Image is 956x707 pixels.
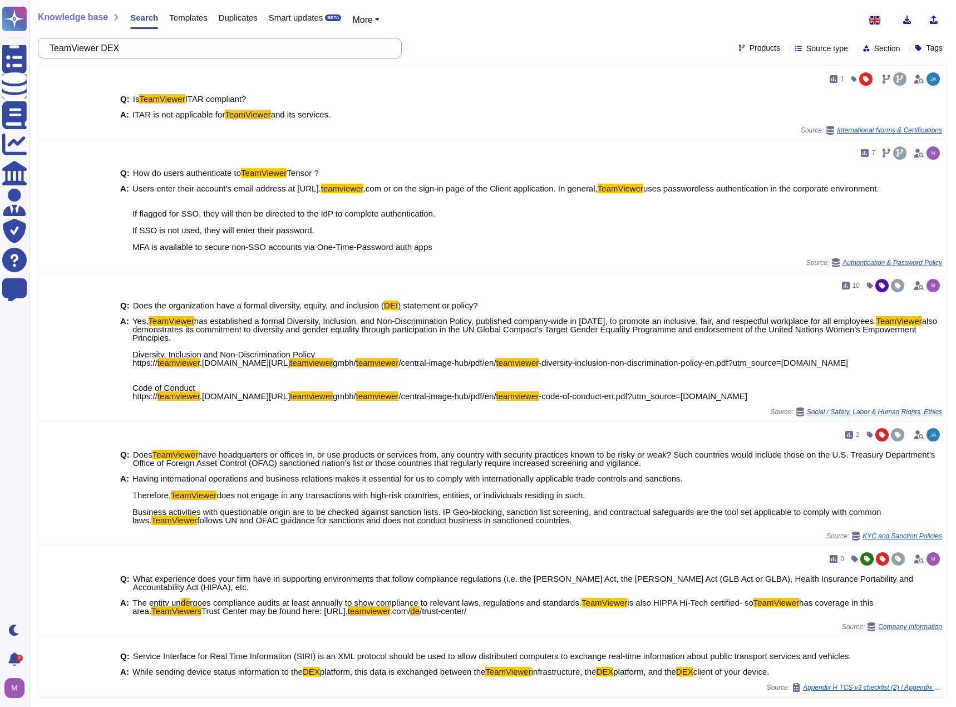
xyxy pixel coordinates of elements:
mark: teamviewer [348,606,390,616]
button: More [352,13,380,27]
b: A: [120,474,129,524]
b: Q: [120,169,130,177]
mark: TeamViewer [753,598,799,607]
span: Social / Safety, Labor & Human Rights, Ethics [807,409,942,415]
button: user [2,676,32,700]
img: user [927,428,940,441]
img: user [927,146,940,160]
mark: teamviewer [356,358,399,367]
span: Having international operations and business relations makes it essential for us to comply with i... [132,474,683,500]
span: Does [133,450,152,459]
span: What experience does your firm have in supporting environments that follow compliance regulations... [133,574,913,592]
span: gmbh/ [333,391,356,401]
mark: DEX [596,667,613,676]
span: The entity un [132,598,181,607]
span: ITAR compliant? [185,94,247,104]
mark: de [181,598,190,607]
mark: TeamViewer [152,450,198,459]
span: Trust Center may be found here: [URL]. [201,606,348,616]
span: Tags [926,44,943,52]
span: Service Interface for Real Time Information (SIRI) is an XML protocol should be used to allow dis... [133,651,851,661]
mark: TeamViewer [149,316,194,326]
div: BETA [325,14,341,21]
mark: TeamViewer [241,168,287,178]
span: 1 [840,76,844,82]
mark: TeamViewers [151,606,201,616]
mark: DEI [384,301,398,310]
span: rgoes compliance audits at least annually to show compliance to relevant laws, regulations and st... [190,598,582,607]
span: Source: [842,622,942,631]
span: 10 [852,282,860,289]
b: A: [120,598,129,615]
mark: de [410,606,420,616]
span: How do users authenticate to [133,168,241,178]
b: A: [120,667,129,676]
span: client of your device. [693,667,770,676]
span: uses passwordless authentication in the corporate environment. If flagged for SSO, they will then... [132,184,879,252]
span: /trust-center/ [420,606,466,616]
span: Source: [806,258,942,267]
span: platform, this data is exchanged between the [320,667,486,676]
img: user [927,552,940,566]
span: 0 [840,556,844,562]
span: Is [133,94,140,104]
span: /central-image-hub/pdf/en/ [398,358,496,367]
span: Products [750,44,780,52]
span: .com or on the sign-in page of the Client application. In general, [363,184,598,193]
img: user [927,279,940,292]
span: platform, and the [613,667,676,676]
span: Templates [169,13,207,22]
span: .com/ [390,606,411,616]
b: A: [120,317,129,400]
span: Duplicates [219,13,258,22]
span: Tensor ? [287,168,319,178]
span: have headquarters or offices in, or use products or services from, any country with security prac... [133,450,935,468]
mark: teamviewer [290,358,333,367]
span: Source: [770,407,942,416]
b: Q: [120,95,130,103]
mark: teamviewer [290,391,333,401]
b: A: [120,184,129,251]
b: Q: [120,301,130,310]
b: Q: [120,450,130,467]
span: 2 [856,431,860,438]
mark: teamviewer [157,358,200,367]
mark: teamviewer [321,184,363,193]
mark: TeamViewer [485,667,531,676]
span: Source: [801,126,942,135]
span: KYC and Sanction Policies [863,533,942,539]
mark: teamviewer [157,391,200,401]
img: user [4,678,24,698]
span: Users enter their account's email address at [URL]. [132,184,321,193]
mark: TeamViewer [139,94,185,104]
span: Source type [806,45,848,52]
mark: TeamViewer [225,110,270,119]
mark: DEX [303,667,320,676]
span: Authentication & Password Policy [842,259,942,266]
span: Appendix H TCS v3 checklist (2) / Appendix H TCS v3 checklist (2) [803,684,942,691]
span: Source: [767,683,942,692]
span: Source: [826,532,942,541]
span: Section [874,45,900,52]
span: Yes, [132,316,149,326]
mark: teamviewer [496,391,539,401]
span: 7 [871,150,875,156]
span: .[DOMAIN_NAME][URL] [200,358,290,367]
mark: TeamViewer [582,598,627,607]
span: Company Information [878,623,942,630]
mark: TeamViewer [876,316,921,326]
img: user [927,72,940,86]
span: International Norms & Certifications [837,127,942,134]
span: While sending device status information to the [132,667,303,676]
span: More [352,15,372,24]
span: has established a formal Diversity, Inclusion, and Non-Discrimination Policy, published company-w... [194,316,876,326]
span: /central-image-hub/pdf/en/ [398,391,496,401]
span: -code-of-conduct-en.pdf?utm_source=[DOMAIN_NAME] [539,391,747,401]
mark: TeamViewer [171,490,216,500]
span: ) statement or policy? [398,301,477,310]
span: Smart updates [269,13,323,22]
span: infrastructure, the [531,667,597,676]
span: follows UN and OFAC guidance for sanctions and does not conduct business in sanctioned countries. [197,515,571,525]
input: Search a question or template... [44,38,390,58]
img: en [869,16,880,24]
